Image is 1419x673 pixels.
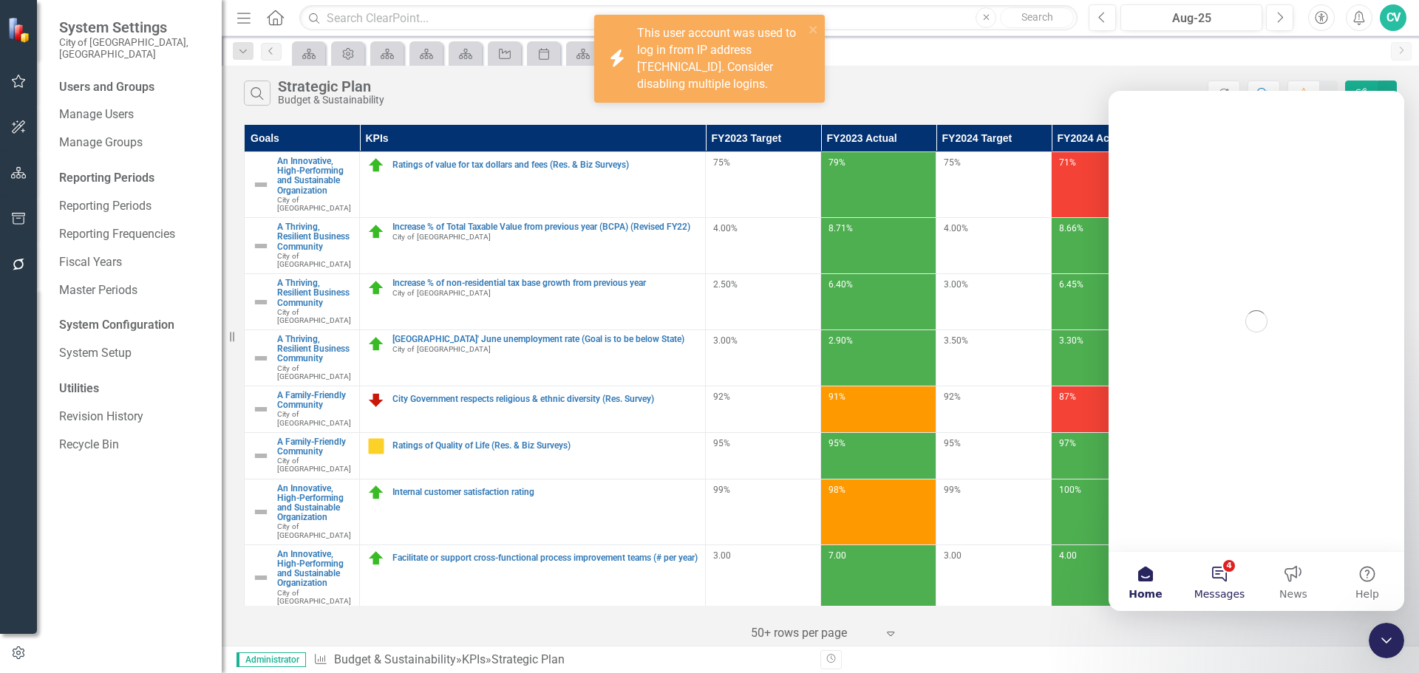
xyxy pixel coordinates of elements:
div: Strategic Plan [491,652,565,666]
td: Double-Click to Edit Right Click for Context Menu [245,274,360,330]
span: City of [GEOGRAPHIC_DATA] [277,308,351,324]
a: Budget & Sustainability [334,652,456,666]
td: Double-Click to Edit Right Click for Context Menu [360,152,706,218]
span: City of [GEOGRAPHIC_DATA] [392,289,491,297]
span: 8.66% [1059,223,1083,233]
img: ClearPoint Strategy [7,17,33,43]
td: Double-Click to Edit Right Click for Context Menu [360,544,706,610]
td: Double-Click to Edit Right Click for Context Menu [245,479,360,544]
td: Double-Click to Edit Right Click for Context Menu [245,432,360,479]
td: Double-Click to Edit Right Click for Context Menu [245,218,360,274]
a: Reporting Frequencies [59,226,207,243]
span: Administrator [236,652,306,667]
a: Increase % of non-residential tax base growth from previous year [392,279,698,288]
a: Fiscal Years [59,254,207,271]
span: 3.50% [944,335,968,346]
div: Users and Groups [59,79,207,96]
span: 8.71% [828,223,853,233]
a: Master Periods [59,282,207,299]
img: Not Defined [252,503,270,521]
span: City of [GEOGRAPHIC_DATA] [277,196,351,212]
span: 95% [713,438,730,448]
img: On Target [367,157,385,174]
td: Double-Click to Edit Right Click for Context Menu [245,386,360,433]
span: 75% [713,157,730,168]
a: Manage Groups [59,134,207,151]
span: Search [1021,11,1053,23]
a: A Thriving, Resilient Business Community [277,222,352,252]
span: City of [GEOGRAPHIC_DATA] [277,252,351,268]
span: City of [GEOGRAPHIC_DATA] [277,410,351,426]
td: Double-Click to Edit Right Click for Context Menu [245,330,360,386]
small: City of [GEOGRAPHIC_DATA], [GEOGRAPHIC_DATA] [59,36,207,61]
a: An Innovative, High-Performing and Sustainable Organization [277,157,352,196]
span: 6.45% [1059,279,1083,290]
a: Recycle Bin [59,437,207,454]
a: Facilitate or support cross-functional process improvement teams (# per year) [392,553,698,563]
a: System Setup [59,345,207,362]
span: 91% [828,392,845,402]
a: A Thriving, Resilient Business Community [277,335,352,364]
button: Search [1000,7,1074,28]
img: On Target [367,335,385,353]
span: 99% [944,485,961,495]
a: An Innovative, High-Performing and Sustainable Organization [277,484,352,523]
span: 71% [1059,157,1076,168]
div: Reporting Periods [59,170,207,187]
a: A Family-Friendly Community [277,437,352,457]
span: City of [GEOGRAPHIC_DATA] [277,589,351,605]
button: close [809,21,819,38]
div: Budget & Sustainability [278,95,384,106]
span: 3.00% [713,335,738,346]
img: On Target [367,223,385,241]
img: Not Defined [252,176,270,194]
span: 3.00% [944,279,968,290]
span: City of [GEOGRAPHIC_DATA] [277,522,351,539]
span: 4.00% [944,223,968,233]
span: 92% [713,392,730,402]
span: 92% [944,392,961,402]
iframe: Intercom live chat [1109,91,1404,611]
span: 3.00 [944,550,962,561]
a: Revision History [59,409,207,426]
input: Search ClearPoint... [299,5,1078,31]
span: 100% [1059,485,1081,495]
span: 95% [944,438,961,448]
a: Ratings of Quality of Life (Res. & Biz Surveys) [392,441,698,451]
span: 7.00 [828,550,846,561]
td: Double-Click to Edit Right Click for Context Menu [245,544,360,610]
img: On Target [367,550,385,567]
span: 2.90% [828,335,853,346]
img: Not Defined [252,237,270,255]
img: On Target [367,484,385,502]
a: Internal customer satisfaction rating [392,488,698,497]
span: 4.00 [1059,550,1077,561]
span: 98% [828,485,845,495]
img: On Target [367,279,385,297]
a: A Family-Friendly Community [277,391,352,410]
a: City Government respects religious & ethnic diversity (Res. Survey) [392,394,698,404]
div: This user account was used to log in from IP address [TECHNICAL_ID]. Consider disabling multiple ... [637,25,804,92]
img: Not Defined [252,293,270,311]
span: 2.50% [713,279,738,290]
div: Strategic Plan [278,78,384,95]
a: An Innovative, High-Performing and Sustainable Organization [277,550,352,589]
button: CV [1380,4,1406,31]
span: 4.00% [713,223,738,233]
td: Double-Click to Edit Right Click for Context Menu [360,432,706,479]
iframe: Intercom live chat [1369,623,1404,658]
img: Not Defined [252,569,270,587]
a: [GEOGRAPHIC_DATA]' June unemployment rate (Goal is to be below State) [392,335,698,344]
span: 95% [828,438,845,448]
span: City of [GEOGRAPHIC_DATA] [392,233,491,241]
img: Not Defined [252,400,270,418]
div: System Configuration [59,317,207,334]
a: Ratings of value for tax dollars and fees (Res. & Biz Surveys) [392,160,698,170]
button: Aug-25 [1120,4,1262,31]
